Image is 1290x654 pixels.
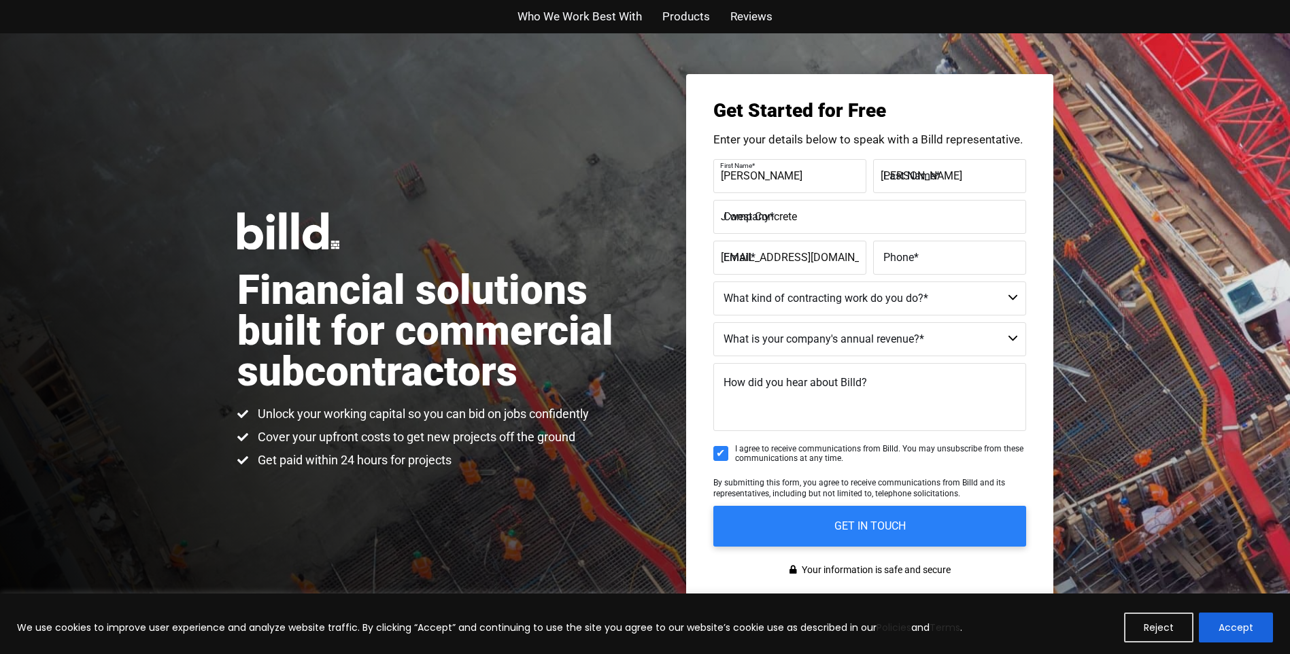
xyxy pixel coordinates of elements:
[798,560,951,580] span: Your information is safe and secure
[662,7,710,27] a: Products
[883,250,914,263] span: Phone
[713,446,728,461] input: I agree to receive communications from Billd. You may unsubscribe from these communications at an...
[724,376,867,389] span: How did you hear about Billd?
[724,250,751,263] span: Email
[1199,613,1273,642] button: Accept
[517,7,642,27] a: Who We Work Best With
[254,406,589,422] span: Unlock your working capital so you can bid on jobs confidently
[254,429,575,445] span: Cover your upfront costs to get new projects off the ground
[713,101,1026,120] h3: Get Started for Free
[735,444,1026,464] span: I agree to receive communications from Billd. You may unsubscribe from these communications at an...
[713,506,1026,547] input: GET IN TOUCH
[930,621,960,634] a: Terms
[17,619,962,636] p: We use cookies to improve user experience and analyze website traffic. By clicking “Accept” and c...
[877,621,911,634] a: Policies
[254,452,452,468] span: Get paid within 24 hours for projects
[713,134,1026,145] p: Enter your details below to speak with a Billd representative.
[730,7,773,27] a: Reviews
[237,270,645,392] h1: Financial solutions built for commercial subcontractors
[720,161,752,169] span: First Name
[1124,613,1193,642] button: Reject
[713,478,1005,498] span: By submitting this form, you agree to receive communications from Billd and its representatives, ...
[724,209,770,222] span: Company
[883,169,936,182] span: Last Name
